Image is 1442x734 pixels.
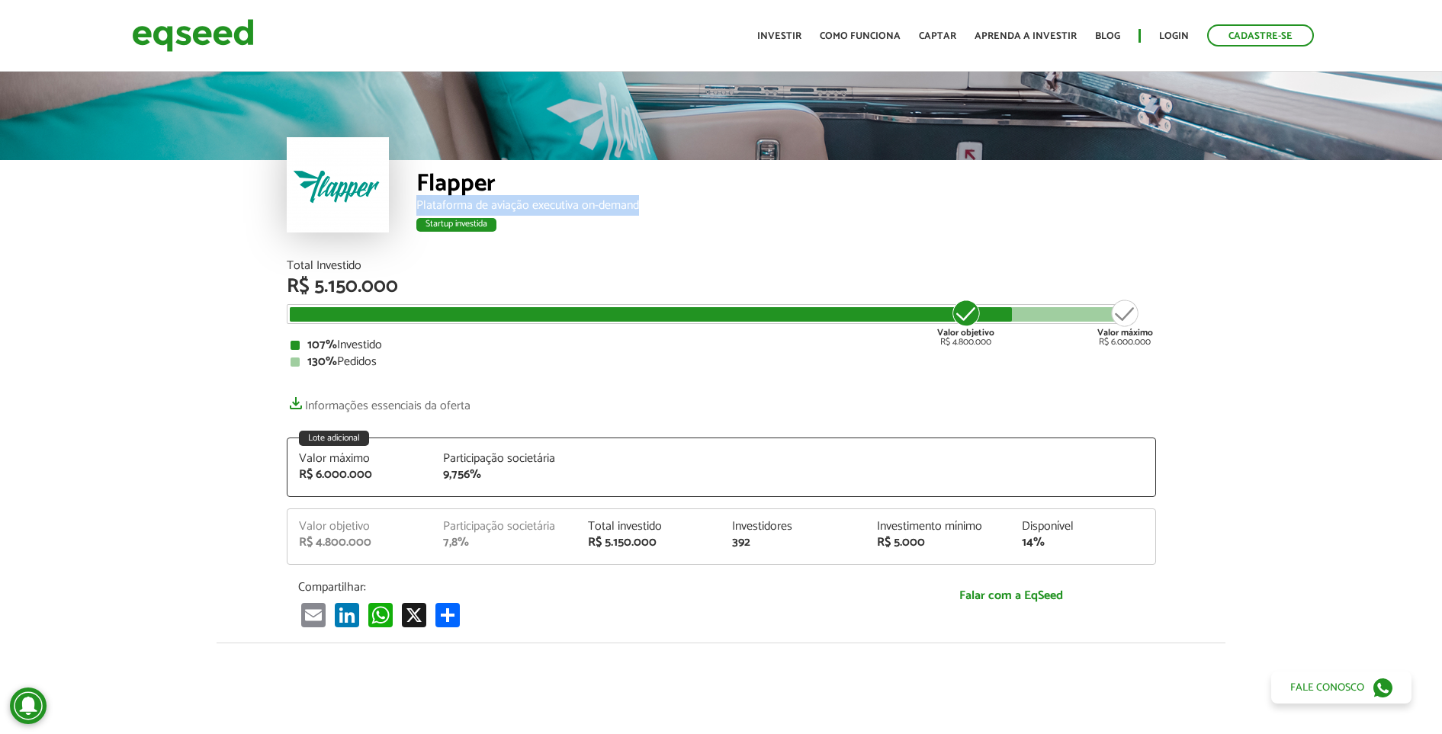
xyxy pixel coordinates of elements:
div: 14% [1022,537,1144,549]
div: 392 [732,537,854,549]
strong: 107% [307,335,337,355]
a: Investir [757,31,801,41]
a: X [399,602,429,627]
div: Investido [291,339,1152,351]
a: Captar [919,31,956,41]
strong: Valor objetivo [937,325,994,340]
div: R$ 6.000.000 [299,469,421,481]
a: LinkedIn [332,602,362,627]
img: EqSeed [132,15,254,56]
a: Informações essenciais da oferta [287,391,470,412]
div: Total Investido [287,260,1156,272]
strong: 130% [307,351,337,372]
div: R$ 6.000.000 [1097,298,1153,347]
div: Participação societária [443,521,565,533]
div: R$ 4.800.000 [299,537,421,549]
div: Startup investida [416,218,496,232]
div: Pedidos [291,356,1152,368]
a: Aprenda a investir [975,31,1077,41]
div: Disponível [1022,521,1144,533]
p: Compartilhar: [298,580,855,595]
div: 7,8% [443,537,565,549]
div: R$ 5.150.000 [287,277,1156,296]
div: R$ 5.000 [877,537,999,549]
div: Investimento mínimo [877,521,999,533]
a: Login [1159,31,1189,41]
div: Valor objetivo [299,521,421,533]
div: Participação societária [443,453,565,465]
div: Plataforma de aviação executiva on-demand [416,200,1156,212]
div: Valor máximo [299,453,421,465]
div: Investidores [732,521,854,533]
div: R$ 4.800.000 [937,298,994,347]
a: Blog [1095,31,1120,41]
a: Cadastre-se [1207,24,1314,46]
div: R$ 5.150.000 [588,537,710,549]
a: Como funciona [820,31,901,41]
div: Total investido [588,521,710,533]
div: Lote adicional [299,431,369,446]
a: Compartilhar [432,602,463,627]
a: WhatsApp [365,602,396,627]
a: Fale conosco [1271,671,1411,704]
div: Flapper [416,171,1156,200]
div: 9,756% [443,469,565,481]
strong: Valor máximo [1097,325,1153,340]
a: Falar com a EqSeed [878,580,1145,611]
a: Email [298,602,329,627]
